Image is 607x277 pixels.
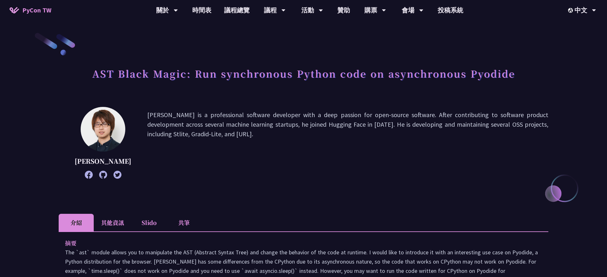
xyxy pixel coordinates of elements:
p: [PERSON_NAME] is a professional software developer with a deep passion for open-source software. ... [147,110,548,176]
span: PyCon TW [22,5,51,15]
p: 摘要 [65,238,529,248]
img: Locale Icon [568,8,574,13]
h1: AST Black Magic: Run synchronous Python code on asynchronous Pyodide [92,64,515,83]
a: PyCon TW [3,2,58,18]
li: Slido [131,214,166,231]
li: 共筆 [166,214,201,231]
li: 其他資訊 [94,214,131,231]
img: Yuichiro Tachibana [81,107,125,152]
img: Home icon of PyCon TW 2025 [10,7,19,13]
p: [PERSON_NAME] [75,156,131,166]
li: 介紹 [59,214,94,231]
